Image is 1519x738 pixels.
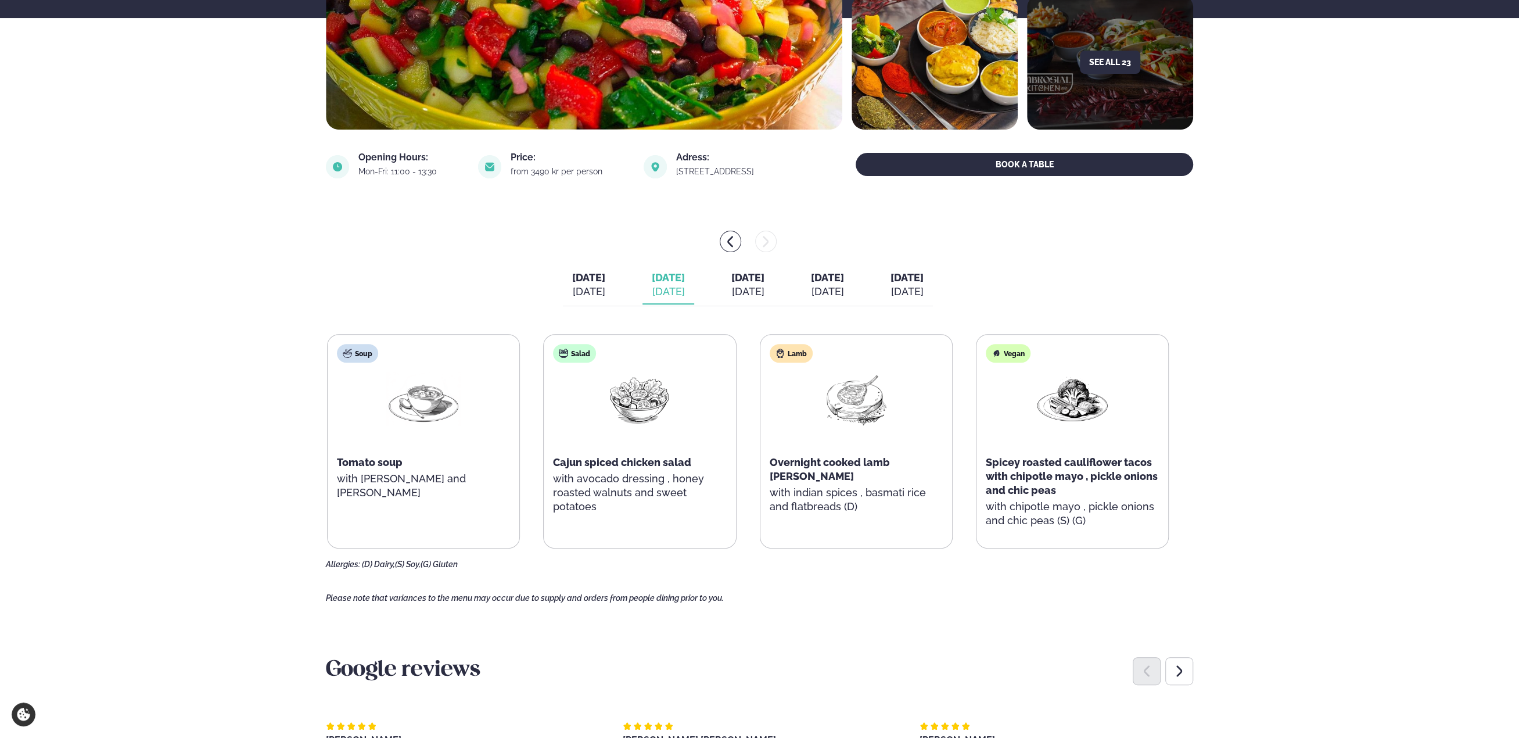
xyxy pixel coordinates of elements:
[652,285,685,299] div: [DATE]
[731,285,764,299] div: [DATE]
[553,456,691,468] span: Cajun spiced chicken salad
[553,344,596,363] div: Salad
[881,266,933,304] button: [DATE] [DATE]
[326,593,724,603] span: Please note that variances to the menu may occur due to supply and orders from people dining prio...
[1165,657,1193,685] div: Next slide
[802,266,853,304] button: [DATE] [DATE]
[644,155,667,178] img: image alt
[395,560,421,569] span: (S) Soy,
[720,231,741,252] button: menu-btn-left
[343,349,352,358] img: soup.svg
[986,500,1159,528] p: with chipotle mayo , pickle onions and chic peas (S) (G)
[12,703,35,726] a: Cookie settings
[358,167,464,176] div: Mon-Fri: 11:00 - 13:30
[337,472,510,500] p: with [PERSON_NAME] and [PERSON_NAME]
[362,560,395,569] span: (D) Dairy,
[358,153,464,162] div: Opening Hours:
[652,271,685,284] span: [DATE]
[770,456,890,482] span: Overnight cooked lamb [PERSON_NAME]
[811,271,844,284] span: [DATE]
[819,372,893,426] img: Lamb-Meat.png
[337,344,378,363] div: Soup
[890,285,924,299] div: [DATE]
[722,266,774,304] button: [DATE] [DATE]
[478,155,501,178] img: image alt
[770,486,943,514] p: with indian spices , basmati rice and flatbreads (D)
[563,266,615,304] button: [DATE] [DATE]
[511,153,630,162] div: Price:
[386,372,461,426] img: Soup.png
[1035,372,1109,426] img: Vegan.png
[676,153,781,162] div: Adress:
[992,349,1001,358] img: Vegan.svg
[770,344,813,363] div: Lamb
[775,349,785,358] img: Lamb.svg
[326,155,349,178] img: image alt
[572,285,605,299] div: [DATE]
[856,153,1193,176] button: BOOK A TABLE
[559,349,568,358] img: salad.svg
[326,657,1193,685] h3: Google reviews
[986,344,1030,363] div: Vegan
[421,560,458,569] span: (G) Gluten
[811,285,844,299] div: [DATE]
[602,372,677,426] img: Salad.png
[642,266,694,304] button: [DATE] [DATE]
[986,456,1158,496] span: Spicey roasted cauliflower tacos with chipotle mayo , pickle onions and chic peas
[1080,51,1140,74] button: See all 23
[326,560,360,569] span: Allergies:
[731,271,764,284] span: [DATE]
[890,271,924,284] span: [DATE]
[337,456,403,468] span: Tomato soup
[1133,657,1161,685] div: Previous slide
[676,164,781,178] a: link
[572,271,605,284] span: [DATE]
[755,231,777,252] button: menu-btn-right
[553,472,726,514] p: with avocado dressing , honey roasted walnuts and sweet potatoes
[511,167,630,176] div: from 3490 kr per person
